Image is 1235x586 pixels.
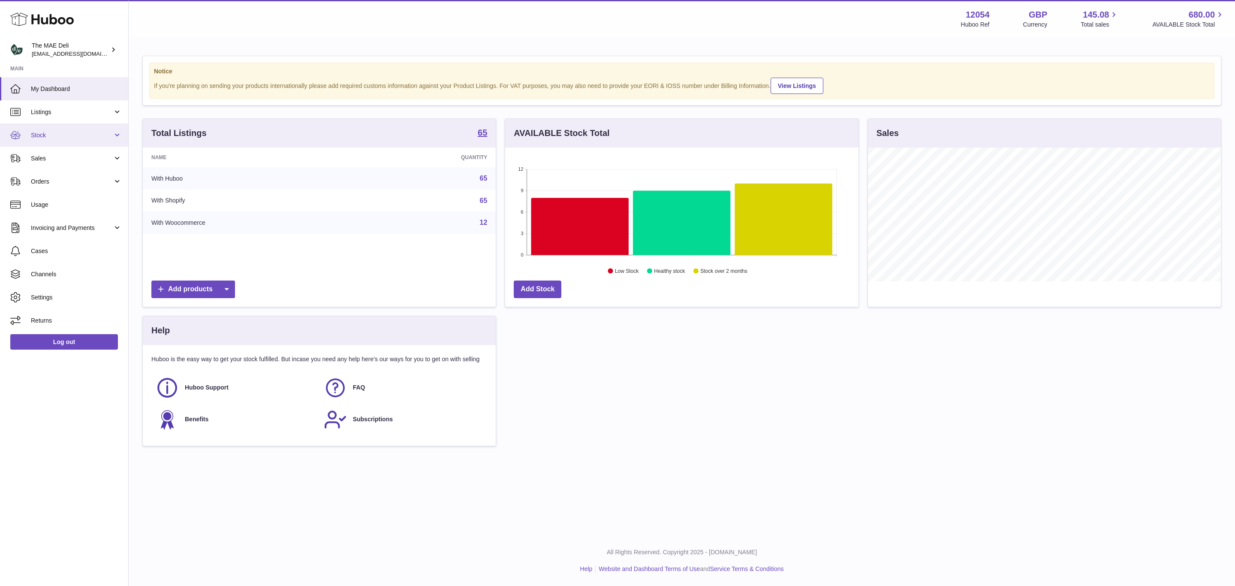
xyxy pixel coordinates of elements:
span: Orders [31,178,113,186]
h3: Total Listings [151,127,207,139]
a: Website and Dashboard Terms of Use [599,565,700,572]
span: FAQ [353,384,365,392]
span: Usage [31,201,122,209]
text: Healthy stock [654,268,686,274]
p: Huboo is the easy way to get your stock fulfilled. But incase you need any help here's our ways f... [151,355,487,363]
span: Huboo Support [185,384,229,392]
strong: 12054 [966,9,990,21]
span: Subscriptions [353,415,393,423]
div: If you're planning on sending your products internationally please add required customs informati... [154,76,1210,94]
span: My Dashboard [31,85,122,93]
a: Help [580,565,593,572]
th: Quantity [362,148,496,167]
a: Service Terms & Conditions [710,565,784,572]
a: Add Stock [514,281,561,298]
span: Channels [31,270,122,278]
a: 65 [480,197,488,204]
span: Settings [31,293,122,302]
div: Currency [1023,21,1048,29]
th: Name [143,148,362,167]
span: Benefits [185,415,208,423]
span: [EMAIL_ADDRESS][DOMAIN_NAME] [32,50,126,57]
td: With Woocommerce [143,211,362,234]
h3: Help [151,325,170,336]
a: Add products [151,281,235,298]
strong: 65 [478,128,487,137]
a: 65 [480,175,488,182]
text: 12 [518,166,524,172]
text: 0 [521,252,524,257]
text: Stock over 2 months [701,268,747,274]
a: FAQ [324,376,483,399]
span: Cases [31,247,122,255]
text: Low Stock [615,268,639,274]
span: Stock [31,131,113,139]
a: 145.08 Total sales [1081,9,1119,29]
strong: Notice [154,67,1210,76]
a: Benefits [156,408,315,431]
h3: Sales [877,127,899,139]
h3: AVAILABLE Stock Total [514,127,609,139]
text: 6 [521,209,524,214]
div: The MAE Deli [32,42,109,58]
a: 65 [478,128,487,139]
span: 145.08 [1083,9,1109,21]
a: Huboo Support [156,376,315,399]
text: 3 [521,231,524,236]
span: Sales [31,154,113,163]
span: AVAILABLE Stock Total [1152,21,1225,29]
text: 9 [521,188,524,193]
a: 680.00 AVAILABLE Stock Total [1152,9,1225,29]
div: Huboo Ref [961,21,990,29]
span: Returns [31,317,122,325]
span: Invoicing and Payments [31,224,113,232]
strong: GBP [1029,9,1047,21]
a: Log out [10,334,118,350]
td: With Shopify [143,190,362,212]
p: All Rights Reserved. Copyright 2025 - [DOMAIN_NAME] [136,548,1228,556]
a: 12 [480,219,488,226]
td: With Huboo [143,167,362,190]
span: Listings [31,108,113,116]
span: Total sales [1081,21,1119,29]
img: logistics@deliciouslyella.com [10,43,23,56]
a: View Listings [771,78,823,94]
span: 680.00 [1189,9,1215,21]
li: and [596,565,783,573]
a: Subscriptions [324,408,483,431]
